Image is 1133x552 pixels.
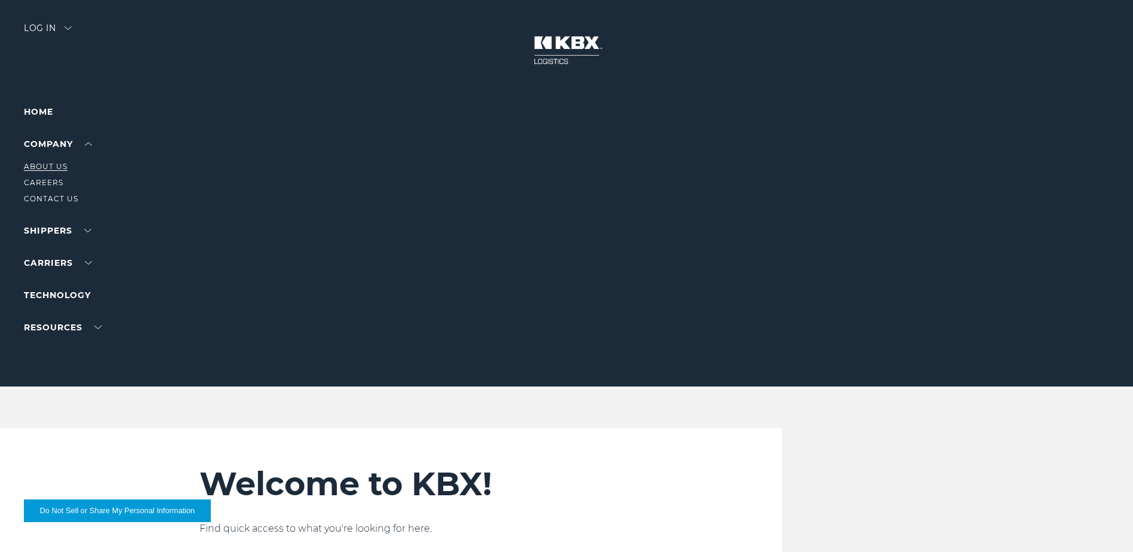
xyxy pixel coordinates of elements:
a: Company [24,139,92,149]
button: Do Not Sell or Share My Personal Information [24,499,211,522]
p: Find quick access to what you're looking for here. [199,522,710,536]
a: RESOURCES [24,322,102,333]
a: Careers [24,178,63,187]
div: Log in [24,24,72,41]
a: Home [24,106,53,117]
img: arrow [65,26,72,30]
a: SHIPPERS [24,225,91,236]
h2: Welcome to KBX! [199,464,710,504]
a: About Us [24,162,67,171]
a: Technology [24,290,91,300]
a: Carriers [24,257,92,268]
a: Contact Us [24,194,78,203]
img: kbx logo [522,24,612,76]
